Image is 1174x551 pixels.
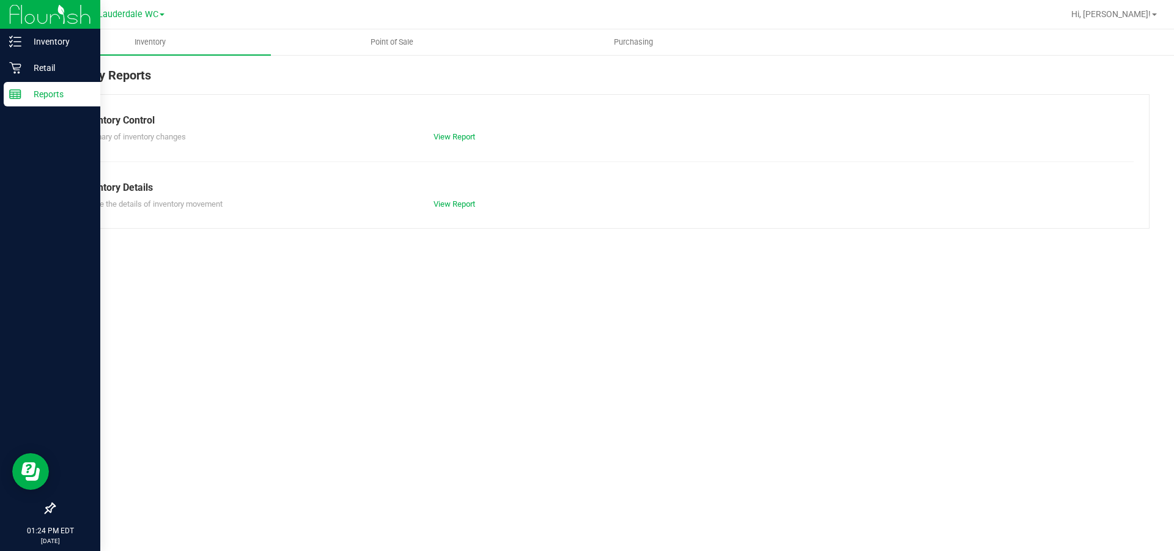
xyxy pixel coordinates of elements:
[434,199,475,209] a: View Report
[434,132,475,141] a: View Report
[597,37,670,48] span: Purchasing
[9,62,21,74] inline-svg: Retail
[21,87,95,102] p: Reports
[29,29,271,55] a: Inventory
[21,61,95,75] p: Retail
[79,199,223,209] span: Explore the details of inventory movement
[512,29,754,55] a: Purchasing
[79,180,1124,195] div: Inventory Details
[1071,9,1151,19] span: Hi, [PERSON_NAME]!
[6,525,95,536] p: 01:24 PM EDT
[79,113,1124,128] div: Inventory Control
[79,132,186,141] span: Summary of inventory changes
[271,29,512,55] a: Point of Sale
[118,37,182,48] span: Inventory
[54,66,1150,94] div: Inventory Reports
[354,37,430,48] span: Point of Sale
[21,34,95,49] p: Inventory
[9,88,21,100] inline-svg: Reports
[9,35,21,48] inline-svg: Inventory
[85,9,158,20] span: Ft. Lauderdale WC
[6,536,95,545] p: [DATE]
[12,453,49,490] iframe: Resource center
